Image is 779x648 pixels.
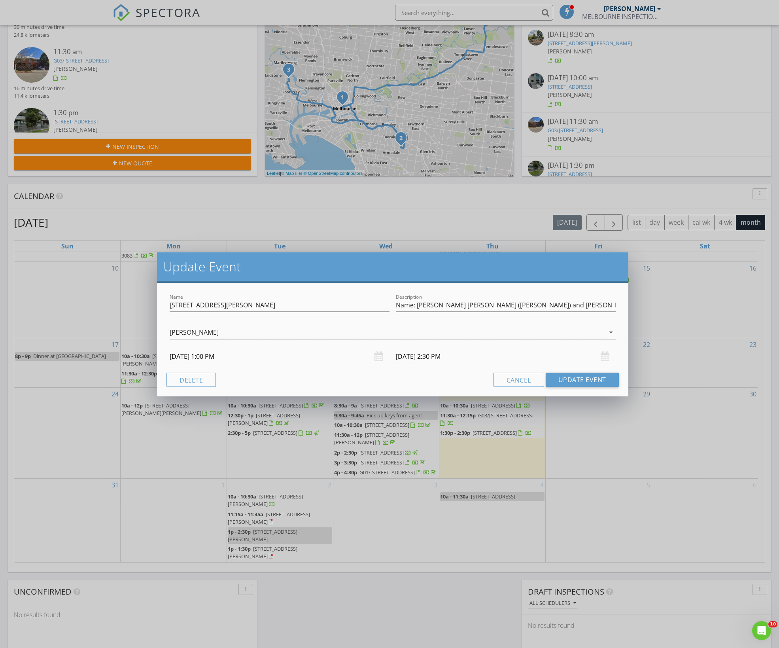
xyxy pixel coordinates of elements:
button: Delete [166,373,216,387]
div: [PERSON_NAME] [170,329,219,336]
button: Update Event [546,373,619,387]
input: Select date [396,347,616,366]
iframe: Intercom live chat [752,621,771,640]
input: Select date [170,347,389,366]
span: 10 [768,621,777,627]
h2: Update Event [163,259,622,275]
i: arrow_drop_down [606,328,616,337]
button: Cancel [493,373,544,387]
